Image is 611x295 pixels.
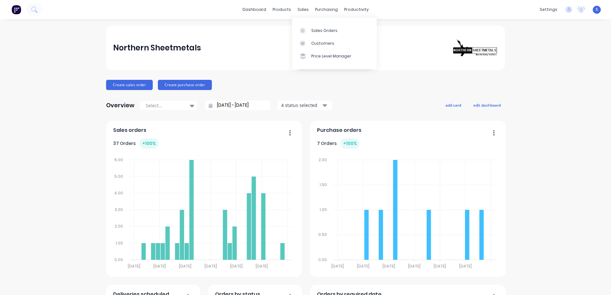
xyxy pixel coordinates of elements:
[318,232,327,238] tspan: 0.50
[256,263,268,269] tspan: [DATE]
[292,50,377,63] a: Price Level Manager
[312,5,341,14] div: purchasing
[269,5,294,14] div: products
[408,263,421,269] tspan: [DATE]
[469,101,505,109] button: edit dashboard
[128,263,140,269] tspan: [DATE]
[311,53,351,59] div: Price Level Manager
[294,5,312,14] div: sales
[319,182,327,187] tspan: 1.50
[331,263,344,269] tspan: [DATE]
[278,101,332,110] button: 4 status selected
[239,5,269,14] a: dashboard
[357,263,369,269] tspan: [DATE]
[114,190,123,196] tspan: 4.00
[140,138,159,149] div: + 100 %
[115,224,123,229] tspan: 2.00
[341,5,372,14] div: productivity
[12,5,21,14] img: Factory
[292,24,377,37] a: Sales Orders
[317,138,360,149] div: 7 Orders
[114,174,123,179] tspan: 5.00
[281,102,321,109] div: 4 status selected
[113,42,201,54] div: Northern Sheetmetals
[311,28,337,34] div: Sales Orders
[179,263,191,269] tspan: [DATE]
[453,39,498,57] img: Northern Sheetmetals
[115,207,123,212] tspan: 3.00
[318,157,327,163] tspan: 2.00
[596,7,598,12] span: S
[113,138,159,149] div: 37 Orders
[230,263,243,269] tspan: [DATE]
[537,5,561,14] div: settings
[434,263,446,269] tspan: [DATE]
[158,80,212,90] button: Create purchase order
[106,99,135,112] div: Overview
[153,263,166,269] tspan: [DATE]
[113,126,146,134] span: Sales orders
[205,263,217,269] tspan: [DATE]
[114,257,123,262] tspan: 0.00
[460,263,472,269] tspan: [DATE]
[383,263,395,269] tspan: [DATE]
[341,138,360,149] div: + 100 %
[319,207,327,212] tspan: 1.00
[318,257,327,262] tspan: 0.00
[441,101,465,109] button: add card
[116,240,123,246] tspan: 1.00
[292,37,377,50] a: Customers
[106,80,153,90] button: Create sales order
[311,41,334,46] div: Customers
[114,157,123,163] tspan: 6.00
[317,126,361,134] span: Purchase orders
